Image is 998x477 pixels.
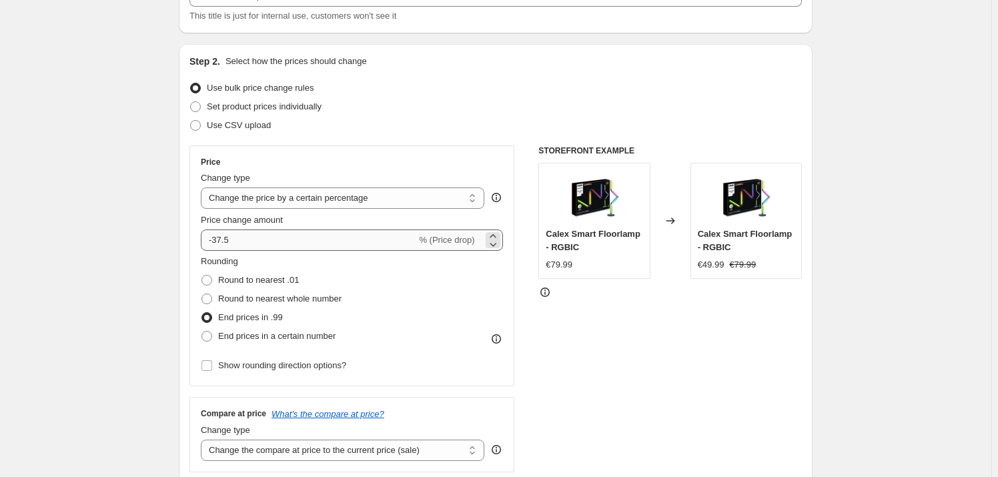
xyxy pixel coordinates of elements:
[490,443,503,456] div: help
[189,55,220,68] h2: Step 2.
[201,173,250,183] span: Change type
[218,331,336,341] span: End prices in a certain number
[719,170,773,223] img: Calex-Smart-Floorlamp-RGBIC_80x.png
[538,145,802,156] h6: STOREFRONT EXAMPLE
[225,55,367,68] p: Select how the prices should change
[546,258,572,272] div: €79.99
[419,235,474,245] span: % (Price drop)
[201,425,250,435] span: Change type
[218,275,299,285] span: Round to nearest .01
[272,409,384,419] button: What's the compare at price?
[201,408,266,419] h3: Compare at price
[729,258,756,272] strike: €79.99
[218,294,342,304] span: Round to nearest whole number
[207,83,314,93] span: Use bulk price change rules
[201,229,416,251] input: -15
[207,101,322,111] span: Set product prices individually
[218,312,283,322] span: End prices in .99
[546,229,640,252] span: Calex Smart Floorlamp - RGBIC
[568,170,621,223] img: Calex-Smart-Floorlamp-RGBIC_80x.png
[189,11,396,21] span: This title is just for internal use, customers won't see it
[698,258,724,272] div: €49.99
[218,360,346,370] span: Show rounding direction options?
[201,215,283,225] span: Price change amount
[490,191,503,204] div: help
[698,229,793,252] span: Calex Smart Floorlamp - RGBIC
[201,157,220,167] h3: Price
[201,256,238,266] span: Rounding
[207,120,271,130] span: Use CSV upload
